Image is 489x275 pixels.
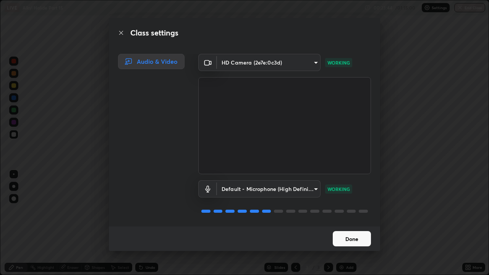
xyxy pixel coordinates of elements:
div: HD Camera (2e7e:0c3d) [217,54,321,71]
p: WORKING [327,186,350,192]
div: Audio & Video [118,54,185,69]
p: WORKING [327,59,350,66]
h2: Class settings [130,27,178,39]
div: HD Camera (2e7e:0c3d) [217,180,321,197]
button: Done [333,231,371,246]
